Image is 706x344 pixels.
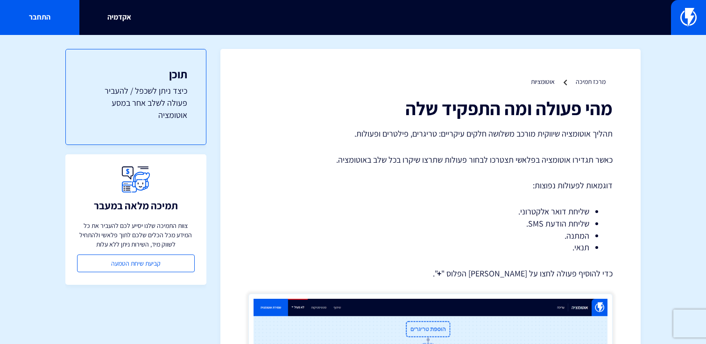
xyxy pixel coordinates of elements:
li: שליחת הודעת SMS. [272,218,589,230]
p: תהליך אוטומציה שיווקית מורכב משלושה חלקים עיקריים: טריגרים, פילטרים ופעולות. [248,128,613,140]
li: שליחת דואר אלקטרוני. [272,206,589,218]
a: אוטומציות [531,77,555,86]
p: דוגמאות לפעולות נפוצות: [248,179,613,192]
h1: מהי פעולה ומה התפקיד שלה [248,98,613,118]
a: כיצד ניתן לשכפל / להעביר פעולה לשלב אחר במסע אוטומציה [85,85,187,121]
h3: תוכן [85,68,187,80]
p: כאשר תגדירו אוטומציה בפלאשי תצטרכו לבחור פעולות שתרצו שיקרו בכל שלב באוטומציה. [248,154,613,166]
p: צוות התמיכה שלנו יסייע לכם להעביר את כל המידע מכל הכלים שלכם לתוך פלאשי ולהתחיל לשווק מיד, השירות... [77,221,195,249]
li: המתנה. [272,230,589,242]
strong: + [437,268,441,279]
a: קביעת שיחת הטמעה [77,255,195,272]
p: כדי להוסיף פעולה לחצו על [PERSON_NAME] הפלוס " ". [248,268,613,280]
a: מרכז תמיכה [576,77,606,86]
input: חיפוש מהיר... [143,7,563,28]
li: תנאי. [272,241,589,254]
h3: תמיכה מלאה במעבר [94,200,178,211]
